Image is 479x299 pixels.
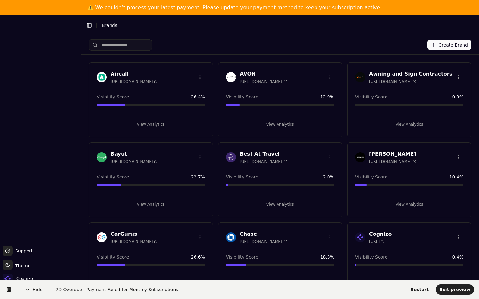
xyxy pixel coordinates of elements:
[191,174,205,180] span: 22.7 %
[97,174,129,180] span: Visibility Score
[240,159,287,164] span: [URL][DOMAIN_NAME]
[369,70,452,78] h3: Awning and Sign Contractors
[355,232,365,242] img: Cognizo
[111,150,158,158] h3: Bayut
[369,79,416,84] span: [URL][DOMAIN_NAME]
[97,152,107,162] img: Bayut
[191,94,205,100] span: 26.4 %
[13,263,30,268] span: Theme
[87,4,382,11] div: ⚠️ We couldn’t process your latest payment. Please update your payment method to keep your subscr...
[102,22,461,28] nav: breadcrumb
[320,254,334,260] span: 18.3 %
[369,230,392,238] h3: Cognizo
[240,230,287,238] h3: Chase
[355,152,365,162] img: Buck Mason
[111,230,158,238] h3: CarGurus
[406,4,432,15] button: Restart
[355,279,463,290] button: View Analytics
[97,72,107,82] img: Aircall
[111,70,158,78] h3: Aircall
[97,254,129,260] span: Visibility Score
[226,94,258,100] span: Visibility Score
[355,72,365,82] img: Awning and Sign Contractors
[25,6,49,13] span: Hide
[355,199,463,209] button: View Analytics
[226,199,334,209] button: View Analytics
[102,23,117,28] span: Brands
[13,248,33,254] span: Support
[240,239,287,244] span: [URL][DOMAIN_NAME]
[439,7,470,12] span: Exit preview
[3,274,33,284] button: Open organization switcher
[111,159,158,164] span: [URL][DOMAIN_NAME]
[226,174,258,180] span: Visibility Score
[226,254,258,260] span: Visibility Score
[97,199,205,209] button: View Analytics
[436,4,474,15] button: Exit preview
[369,239,385,244] span: [URL]
[111,239,158,244] span: [URL][DOMAIN_NAME]
[191,254,205,260] span: 26.6 %
[240,70,287,78] h3: AVON
[452,94,463,100] span: 0.3 %
[97,94,129,100] span: Visibility Score
[55,6,178,13] div: 7D Overdue - Payment Failed for Monthly Subscriptions
[16,276,33,282] span: Cognizo
[320,94,334,100] span: 12.9 %
[97,232,107,242] img: CarGurus
[355,254,387,260] span: Visibility Score
[240,79,287,84] span: [URL][DOMAIN_NAME]
[226,152,236,162] img: Best At Travel
[97,119,205,129] button: View Analytics
[323,174,334,180] span: 2.0 %
[355,174,387,180] span: Visibility Score
[450,174,463,180] span: 10.4 %
[111,79,158,84] span: [URL][DOMAIN_NAME]
[369,150,416,158] h3: [PERSON_NAME]
[240,150,287,158] h3: Best At Travel
[410,7,429,12] span: Restart
[226,119,334,129] button: View Analytics
[97,279,205,290] button: View Analytics
[355,119,463,129] button: View Analytics
[452,254,463,260] span: 0.4 %
[226,232,236,242] img: Chase
[226,72,236,82] img: AVON
[355,94,387,100] span: Visibility Score
[226,279,334,290] button: View Analytics
[427,40,471,50] button: Create Brand
[369,159,416,164] span: [URL][DOMAIN_NAME]
[3,274,13,284] img: Cognizo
